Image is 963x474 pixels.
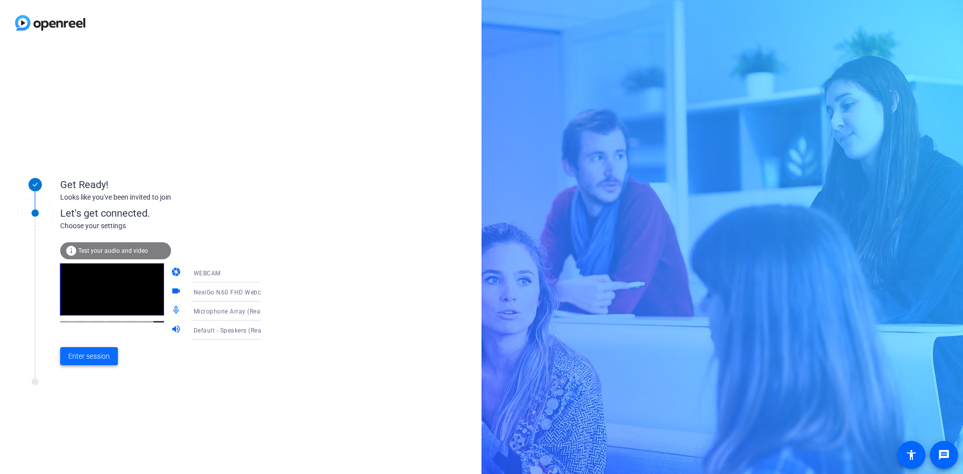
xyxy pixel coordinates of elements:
mat-icon: message [938,449,950,461]
div: Get Ready! [60,177,261,192]
mat-icon: info [65,245,77,257]
span: WEBCAM [194,270,221,277]
div: Let's get connected. [60,206,281,221]
mat-icon: camera [171,267,183,279]
span: Default - Speakers (Realtek(R) Audio) [194,326,302,334]
span: Enter session [68,351,110,362]
button: Enter session [60,347,118,365]
mat-icon: videocam [171,286,183,298]
mat-icon: volume_up [171,324,183,336]
mat-icon: mic_none [171,305,183,317]
span: Test your audio and video [78,247,148,254]
div: Looks like you've been invited to join [60,192,261,203]
div: Choose your settings [60,221,281,231]
mat-icon: accessibility [905,449,917,461]
span: Microphone Array (Realtek(R) Audio) [194,307,301,315]
span: NexiGo N60 FHD Webcam (1d6c:0103) [194,288,308,296]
